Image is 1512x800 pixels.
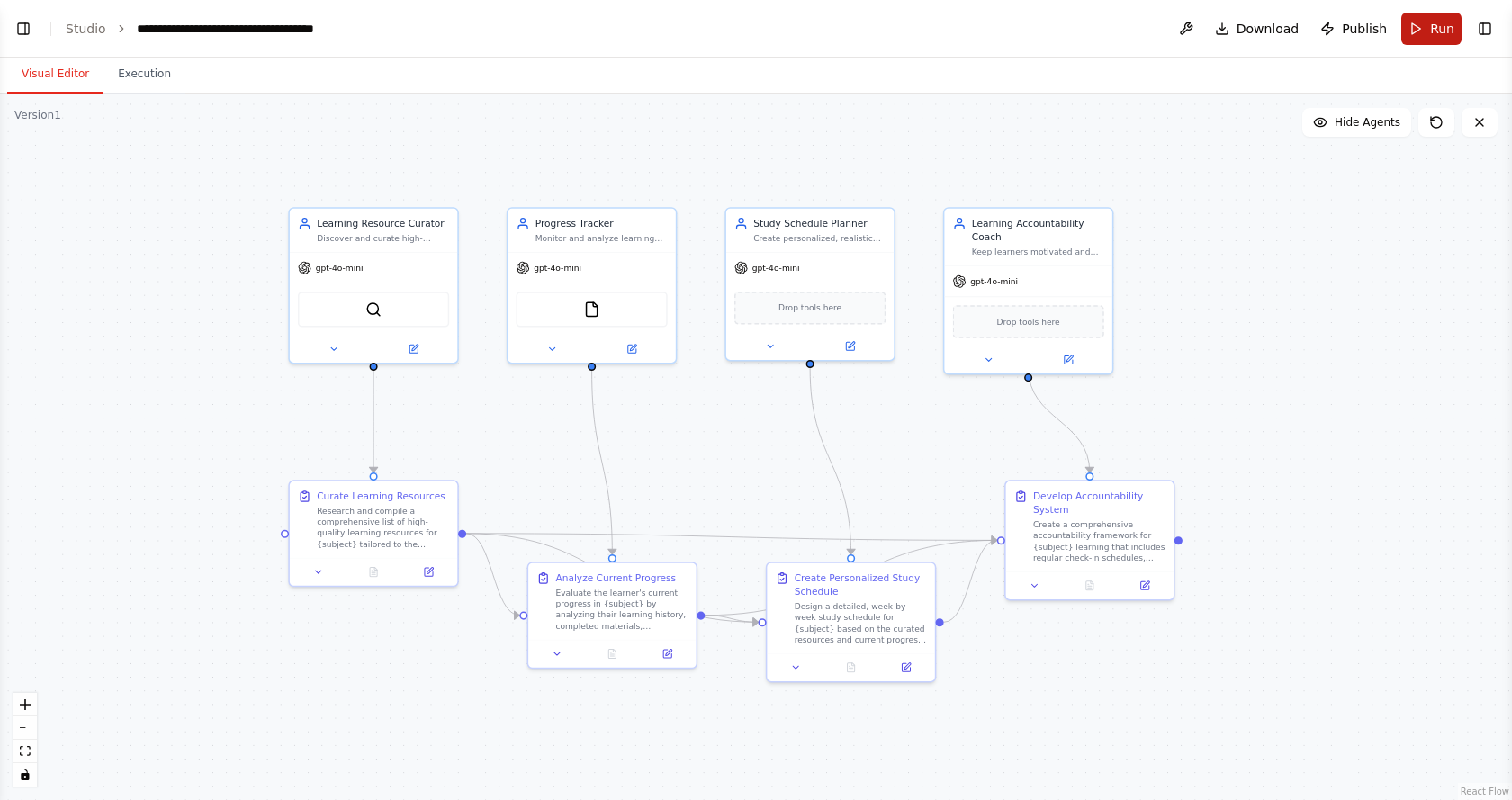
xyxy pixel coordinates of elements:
div: Analyze Current ProgressEvaluate the learner's current progress in {subject} by analyzing their l... [527,562,697,669]
button: Visual Editor [7,56,103,94]
div: Evaluate the learner's current progress in {subject} by analyzing their learning history, complet... [555,588,688,632]
button: No output available [583,645,641,661]
div: Create Personalized Study Schedule [795,571,927,598]
div: Research and compile a comprehensive list of high-quality learning resources for {subject} tailor... [317,506,449,550]
button: Open in side panel [375,341,453,357]
div: Progress TrackerMonitor and analyze learning progress in {subject}, identifying strengths, weakne... [507,207,677,364]
span: Publish [1342,20,1387,38]
button: Open in side panel [1030,352,1107,368]
button: Open in side panel [812,338,889,355]
button: Open in side panel [1121,578,1168,594]
g: Edge from 3f10341d-6ba8-4d67-a93b-c78d983608f1 to 4aad10c9-dc16-4c5c-8e13-20d6f58ddc78 [466,526,997,547]
button: No output available [823,660,880,676]
button: zoom out [13,716,37,740]
div: Study Schedule PlannerCreate personalized, realistic study schedules for {subject} that optimize ... [724,207,895,361]
div: Learning Accountability Coach [972,217,1104,244]
img: SerplyWebSearchTool [365,301,382,318]
span: Drop tools here [778,301,841,315]
span: Drop tools here [997,315,1060,328]
button: Show left sidebar [11,16,36,41]
button: Open in side panel [883,660,930,676]
g: Edge from 56a0ed6d-0de7-4230-aaa7-45c8f5744e5c to 3f10341d-6ba8-4d67-a93b-c78d983608f1 [367,371,381,472]
img: FileReadTool [584,301,600,318]
div: Learning Resource CuratorDiscover and curate high-quality, personalized learning resources for {s... [288,207,458,364]
div: Learning Accountability CoachKeep learners motivated and accountable to their {subject} learning ... [943,207,1113,374]
span: Run [1430,20,1454,38]
button: No output available [1061,578,1119,594]
div: Curate Learning Resources [317,490,445,503]
div: Create Personalized Study ScheduleDesign a detailed, week-by-week study schedule for {subject} ba... [766,562,936,682]
g: Edge from ce75ef8c-03cb-431f-b8a3-009ef6f80c30 to 4aad10c9-dc16-4c5c-8e13-20d6f58ddc78 [1021,368,1096,472]
g: Edge from 0bd42aec-ce35-47c1-a4b1-a6dd303891c1 to 4aad10c9-dc16-4c5c-8e13-20d6f58ddc78 [944,534,997,629]
g: Edge from bc8eec18-aa6a-4dfa-b157-bc85af053ccf to 0bd42aec-ce35-47c1-a4b1-a6dd303891c1 [705,608,758,629]
a: Studio [66,22,106,36]
button: zoom in [13,693,37,716]
span: gpt-4o-mini [970,276,1018,287]
span: gpt-4o-mini [752,263,800,274]
div: Learning Resource Curator [317,217,449,230]
button: No output available [345,564,402,580]
div: Study Schedule Planner [753,217,886,230]
button: Open in side panel [405,564,452,580]
span: Download [1237,20,1300,38]
div: Create a comprehensive accountability framework for {subject} learning that includes regular chec... [1033,519,1165,563]
div: Monitor and analyze learning progress in {subject}, identifying strengths, weaknesses, and areas ... [535,233,668,244]
button: Execution [103,56,185,94]
div: React Flow controls [13,693,37,787]
g: Edge from d76c63ba-0c6c-4bbe-933e-975344e60a86 to 0bd42aec-ce35-47c1-a4b1-a6dd303891c1 [804,368,859,554]
g: Edge from a4eeb738-74dd-496e-9abf-ccae38917a7a to bc8eec18-aa6a-4dfa-b157-bc85af053ccf [585,371,619,554]
button: Hide Agents [1302,108,1411,137]
button: Open in side panel [593,341,670,357]
span: gpt-4o-mini [534,263,581,274]
div: Version 1 [14,108,61,122]
div: Analyze Current Progress [555,571,676,585]
div: Develop Accountability System [1033,490,1165,517]
div: Keep learners motivated and accountable to their {subject} learning goals through regular check-i... [972,247,1104,257]
div: Design a detailed, week-by-week study schedule for {subject} based on the curated resources and c... [795,601,927,645]
button: toggle interactivity [13,763,37,787]
button: Show right sidebar [1472,16,1498,41]
g: Edge from 3f10341d-6ba8-4d67-a93b-c78d983608f1 to bc8eec18-aa6a-4dfa-b157-bc85af053ccf [466,526,519,622]
nav: breadcrumb [66,20,339,38]
div: Develop Accountability SystemCreate a comprehensive accountability framework for {subject} learni... [1004,480,1174,600]
span: Hide Agents [1335,115,1400,130]
a: React Flow attribution [1461,787,1509,796]
button: fit view [13,740,37,763]
button: Run [1401,13,1462,45]
div: Progress Tracker [535,217,668,230]
div: Curate Learning ResourcesResearch and compile a comprehensive list of high-quality learning resou... [288,480,458,587]
div: Create personalized, realistic study schedules for {subject} that optimize learning retention and... [753,233,886,244]
span: gpt-4o-mini [316,263,364,274]
button: Publish [1313,13,1394,45]
g: Edge from bc8eec18-aa6a-4dfa-b157-bc85af053ccf to 4aad10c9-dc16-4c5c-8e13-20d6f58ddc78 [705,534,996,623]
button: Download [1208,13,1307,45]
div: Discover and curate high-quality, personalized learning resources for {subject} based on the lear... [317,233,449,244]
button: Open in side panel [643,645,690,661]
